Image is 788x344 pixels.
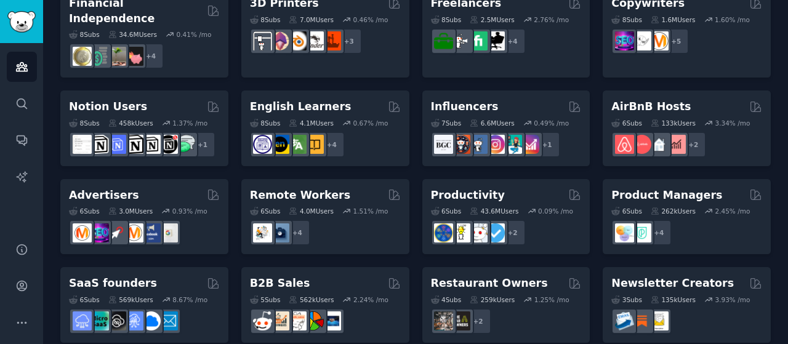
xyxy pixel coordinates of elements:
[270,223,289,242] img: work
[250,119,281,127] div: 8 Sub s
[503,135,522,154] img: influencermarketing
[468,135,488,154] img: Instagram
[451,31,470,50] img: freelance_forhire
[73,223,92,242] img: marketing
[287,31,307,50] img: blender
[172,295,207,304] div: 8.67 % /mo
[172,207,207,215] div: 0.93 % /mo
[172,119,207,127] div: 1.37 % /mo
[353,119,388,127] div: 0.67 % /mo
[124,135,143,154] img: NotionGeeks
[107,47,126,66] img: Fire
[715,119,750,127] div: 3.34 % /mo
[615,135,634,154] img: airbnb_hosts
[322,31,341,50] img: FixMyPrint
[646,220,672,246] div: + 4
[159,223,178,242] img: googleads
[250,188,350,203] h2: Remote Workers
[611,188,722,203] h2: Product Managers
[177,30,212,39] div: 0.41 % /mo
[611,295,642,304] div: 3 Sub s
[253,223,272,242] img: RemoteJobs
[69,99,147,114] h2: Notion Users
[434,135,453,154] img: BeautyGuruChatter
[90,223,109,242] img: SEO
[124,311,143,330] img: SaaSSales
[649,135,669,154] img: rentalproperties
[90,311,109,330] img: microsaas
[73,135,92,154] img: Notiontemplates
[107,135,126,154] img: FreeNotionTemplates
[142,311,161,330] img: B2BSaaS
[434,31,453,50] img: forhire
[651,119,696,127] div: 133k Users
[715,15,750,24] div: 1.60 % /mo
[284,220,310,246] div: + 4
[651,15,696,24] div: 1.6M Users
[142,135,161,154] img: AskNotion
[289,207,334,215] div: 4.0M Users
[520,135,539,154] img: InstagramGrowthTips
[667,135,686,154] img: AirBnBInvesting
[253,31,272,50] img: 3Dprinting
[305,135,324,154] img: LearnEnglishOnReddit
[680,132,706,158] div: + 2
[289,119,334,127] div: 4.1M Users
[431,276,548,291] h2: Restaurant Owners
[615,311,634,330] img: Emailmarketing
[108,207,153,215] div: 3.0M Users
[431,99,499,114] h2: Influencers
[534,132,560,158] div: + 1
[611,15,642,24] div: 8 Sub s
[632,31,651,50] img: KeepWriting
[431,15,462,24] div: 8 Sub s
[500,28,526,54] div: + 4
[611,119,642,127] div: 6 Sub s
[538,207,573,215] div: 0.09 % /mo
[142,223,161,242] img: FacebookAds
[431,188,505,203] h2: Productivity
[73,311,92,330] img: SaaS
[431,207,462,215] div: 6 Sub s
[470,119,515,127] div: 6.6M Users
[107,223,126,242] img: PPC
[611,99,691,114] h2: AirBnB Hosts
[431,119,462,127] div: 7 Sub s
[632,135,651,154] img: AirBnBHosts
[632,223,651,242] img: ProductMgmt
[353,15,388,24] div: 0.46 % /mo
[108,295,153,304] div: 569k Users
[138,43,164,69] div: + 4
[190,132,215,158] div: + 1
[322,311,341,330] img: B_2_B_Selling_Tips
[470,295,515,304] div: 259k Users
[253,311,272,330] img: sales
[353,295,388,304] div: 2.24 % /mo
[250,15,281,24] div: 8 Sub s
[451,135,470,154] img: socialmedia
[69,119,100,127] div: 8 Sub s
[451,311,470,330] img: BarOwners
[353,207,388,215] div: 1.51 % /mo
[73,47,92,66] img: UKPersonalFinance
[250,295,281,304] div: 5 Sub s
[250,276,310,291] h2: B2B Sales
[289,295,334,304] div: 562k Users
[500,220,526,246] div: + 2
[615,223,634,242] img: ProductManagement
[7,11,36,33] img: GummySearch logo
[289,15,334,24] div: 7.0M Users
[69,188,139,203] h2: Advertisers
[108,119,153,127] div: 458k Users
[534,119,569,127] div: 0.49 % /mo
[305,31,324,50] img: ender3
[434,311,453,330] img: restaurantowners
[124,47,143,66] img: fatFIRE
[159,311,178,330] img: SaaS_Email_Marketing
[69,295,100,304] div: 6 Sub s
[336,28,362,54] div: + 3
[69,30,100,39] div: 8 Sub s
[305,311,324,330] img: B2BSales
[649,31,669,50] img: content_marketing
[107,311,126,330] img: NoCodeSaaS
